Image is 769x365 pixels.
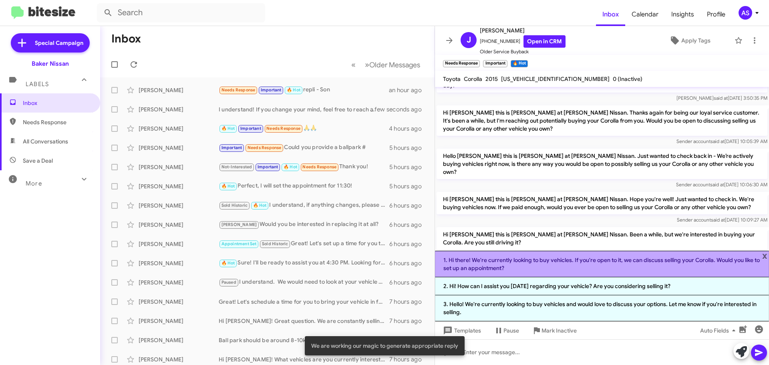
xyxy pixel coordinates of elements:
span: Important [261,87,282,93]
li: 1. Hi there! We're currently looking to buy vehicles. If you're open to it, we can discuss sellin... [435,251,769,277]
h1: Inbox [111,32,141,45]
a: Calendar [625,3,665,26]
span: [PERSON_NAME] [221,222,257,227]
small: Needs Response [443,60,480,67]
div: [PERSON_NAME] [139,317,219,325]
span: Needs Response [23,118,91,126]
div: [PERSON_NAME] [139,336,219,344]
div: AS [739,6,752,20]
span: Mark Inactive [542,323,577,338]
a: Profile [701,3,732,26]
div: 🙏🙏 [219,124,389,133]
span: Older Messages [369,60,420,69]
p: Hi [PERSON_NAME] this is [PERSON_NAME] at [PERSON_NAME] Nissan. Thanks again for being our loyal ... [437,105,767,136]
a: Inbox [596,3,625,26]
div: 5 hours ago [389,182,428,190]
div: Would you be interested in replacing it at all? [219,220,389,229]
span: [PERSON_NAME] [480,26,566,35]
li: 3. Hello! We're currently looking to buy vehicles and would love to discuss your options. Let me ... [435,295,769,321]
div: Baker Nissan [32,60,69,68]
a: Open in CRM [523,35,566,48]
small: 🔥 Hot [511,60,528,67]
span: Special Campaign [35,39,83,47]
div: Could you provide a ballpark # [219,143,389,152]
div: [PERSON_NAME] [139,86,219,94]
span: Needs Response [302,164,336,169]
span: 2015 [485,75,498,83]
span: Needs Response [221,87,256,93]
div: [PERSON_NAME] [139,125,219,133]
div: [PERSON_NAME] [139,163,219,171]
div: [PERSON_NAME] [139,355,219,363]
div: an hour ago [389,86,428,94]
div: I understand! If you change your mind, feel free to reach out. We're always here to help with any... [219,105,380,113]
div: [PERSON_NAME] [139,221,219,229]
div: 5 hours ago [389,144,428,152]
span: said at [714,95,728,101]
div: Sure! I'll be ready to assist you at 4:30 PM. Looking forward to the call! [219,258,389,268]
button: Templates [435,323,487,338]
button: Pause [487,323,525,338]
span: Sender account [DATE] 10:05:39 AM [676,138,767,144]
p: Hi [PERSON_NAME] this is [PERSON_NAME] at [PERSON_NAME] Nissan. Hope you're well! Just wanted to ... [437,192,767,214]
span: Apply Tags [681,33,711,48]
small: Important [483,60,507,67]
div: 6 hours ago [389,221,428,229]
span: said at [710,181,724,188]
span: J [467,34,471,46]
span: x [762,251,767,260]
button: Auto Fields [694,323,745,338]
div: 4 hours ago [389,125,428,133]
span: More [26,180,42,187]
span: Sender account [DATE] 10:09:27 AM [677,217,767,223]
span: Needs Response [248,145,282,150]
div: 6 hours ago [389,202,428,210]
div: [PERSON_NAME] [139,240,219,248]
button: AS [732,6,760,20]
span: Templates [441,323,481,338]
span: 🔥 Hot [221,184,235,189]
span: said at [711,217,725,223]
li: 2. Hi! How can I assist you [DATE] regarding your vehicle? Are you considering selling it? [435,277,769,295]
span: « [351,60,356,70]
button: Next [360,56,425,73]
div: 6 hours ago [389,240,428,248]
span: 🔥 Hot [287,87,300,93]
span: Appointment Set [221,241,257,246]
span: Important [240,126,261,131]
span: Save a Deal [23,157,53,165]
span: Paused [221,280,236,285]
span: 🔥 Hot [221,260,235,266]
span: » [365,60,369,70]
div: Thank you! [219,162,389,171]
div: 6 hours ago [389,278,428,286]
span: 🔥 Hot [221,126,235,131]
div: Perfect, I will set the appointment for 11:30! [219,181,389,191]
input: Search [97,3,265,22]
div: Great! Let's set up a time for you to come in and discuss your Armada. When would you be availabl... [219,239,389,248]
span: Inbox [23,99,91,107]
span: 🔥 Hot [284,164,297,169]
button: Previous [346,56,360,73]
span: Labels [26,81,49,88]
span: Sender account [DATE] 10:06:30 AM [676,181,767,188]
div: 6 hours ago [389,259,428,267]
div: [PERSON_NAME] [139,278,219,286]
div: [PERSON_NAME] [139,298,219,306]
button: Mark Inactive [525,323,583,338]
div: [PERSON_NAME] [139,105,219,113]
nav: Page navigation example [347,56,425,73]
div: Ball park should be around 8-10k! [219,336,389,344]
div: [PERSON_NAME] [139,182,219,190]
span: said at [711,138,725,144]
div: a few seconds ago [380,105,428,113]
div: I understand, if anything changes, please let us know! Thank you. [219,201,389,210]
span: [PERSON_NAME] [DATE] 3:50:35 PM [676,95,767,101]
span: [US_VEHICLE_IDENTIFICATION_NUMBER] [501,75,610,83]
span: Pause [503,323,519,338]
a: Insights [665,3,701,26]
span: Toyota [443,75,461,83]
